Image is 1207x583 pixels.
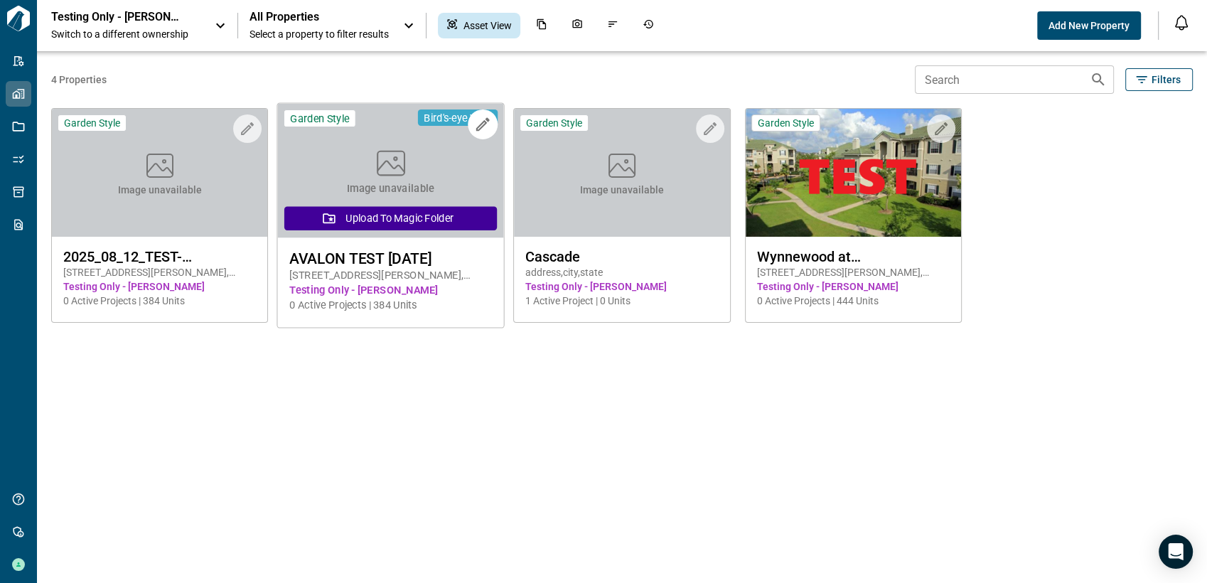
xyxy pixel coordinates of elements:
span: Testing Only - [PERSON_NAME] [757,279,950,294]
div: Issues & Info [599,13,627,38]
span: 2025_08_12_TEST-[GEOGRAPHIC_DATA] [63,248,256,265]
button: Search properties [1084,65,1112,94]
div: Documents [527,13,556,38]
span: [STREET_ADDRESS][PERSON_NAME] , [GEOGRAPHIC_DATA] , [GEOGRAPHIC_DATA] [757,265,950,279]
span: Testing Only - [PERSON_NAME] [63,279,256,294]
span: Cascade [525,248,718,265]
span: Testing Only - [PERSON_NAME] [525,279,718,294]
span: [STREET_ADDRESS][PERSON_NAME] , [GEOGRAPHIC_DATA] , VA [63,265,256,279]
span: Add New Property [1048,18,1130,33]
span: Bird's-eye View [424,111,493,124]
span: Garden Style [290,112,349,125]
span: Switch to a different ownership [51,27,200,41]
div: Open Intercom Messenger [1159,535,1193,569]
span: All Properties [250,10,389,24]
span: 0 Active Projects | 384 Units [63,294,256,308]
button: Open notification feed [1170,11,1193,34]
span: Garden Style [526,117,582,129]
span: Select a property to filter results [250,27,389,41]
span: Filters [1152,73,1181,87]
span: Image unavailable [347,181,435,196]
span: Garden Style [758,117,814,129]
span: 0 Active Projects | 444 Units [757,294,950,308]
span: Asset View [463,18,512,33]
button: Filters [1125,68,1193,91]
span: 4 Properties [51,73,909,87]
span: Testing Only - [PERSON_NAME] [289,283,492,298]
span: address , city , state [525,265,718,279]
span: Garden Style [64,117,120,129]
span: 1 Active Project | 0 Units [525,294,718,308]
span: Image unavailable [118,183,202,197]
span: Wynnewood at [GEOGRAPHIC_DATA] [757,248,950,265]
span: AVALON TEST [DATE] [289,250,492,267]
p: Testing Only - [PERSON_NAME] [51,10,179,24]
button: Upload to Magic Folder [284,206,497,230]
img: property-asset [746,109,961,237]
span: [STREET_ADDRESS][PERSON_NAME] , [GEOGRAPHIC_DATA] , VA [289,268,492,283]
span: 0 Active Projects | 384 Units [289,298,492,313]
span: Image unavailable [580,183,664,197]
div: Asset View [438,13,520,38]
button: Add New Property [1037,11,1141,40]
div: Photos [563,13,591,38]
div: Job History [634,13,662,38]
